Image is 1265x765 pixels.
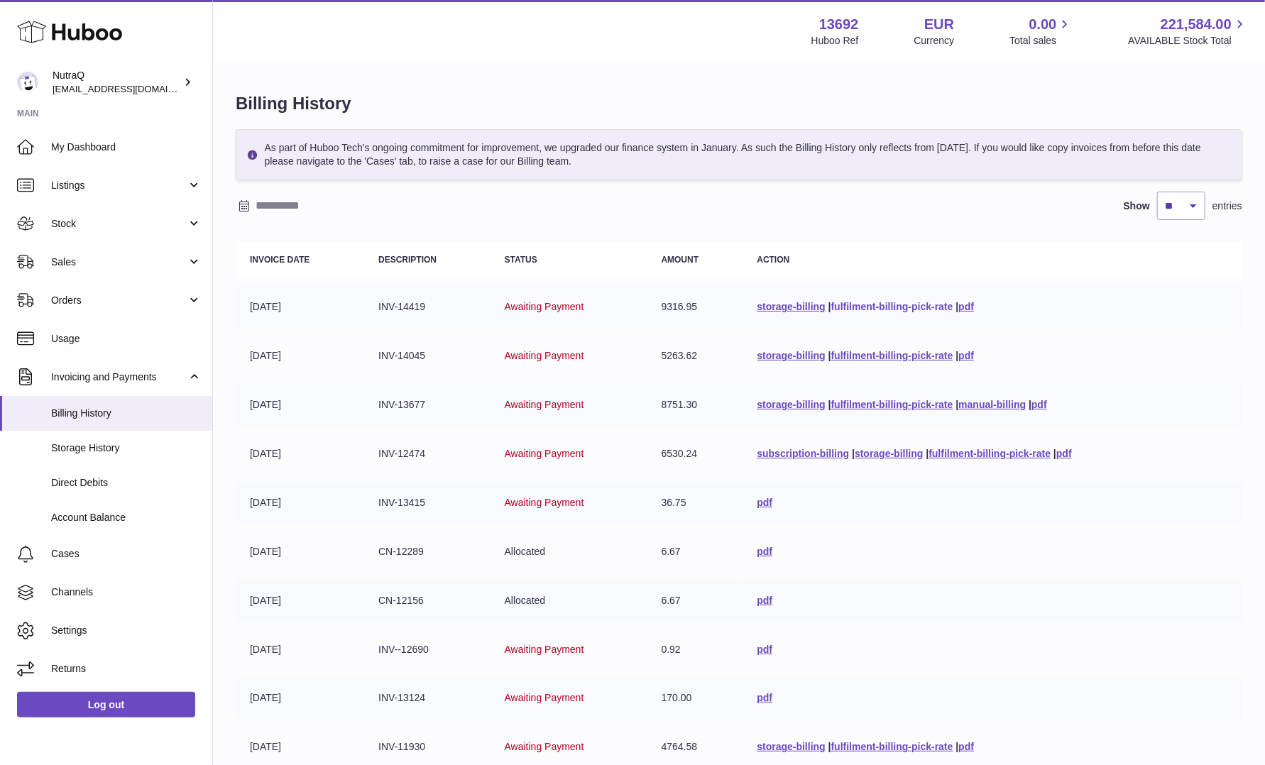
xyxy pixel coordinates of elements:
[51,179,187,192] span: Listings
[647,629,743,671] td: 0.92
[505,448,584,459] span: Awaiting Payment
[17,692,195,717] a: Log out
[51,476,202,490] span: Direct Debits
[914,34,955,48] div: Currency
[1124,199,1150,213] label: Show
[924,15,954,34] strong: EUR
[51,511,202,524] span: Account Balance
[1161,15,1232,34] span: 221,584.00
[236,286,364,328] td: [DATE]
[647,286,743,328] td: 9316.95
[51,141,202,154] span: My Dashboard
[956,301,959,312] span: |
[831,399,953,410] a: fulfilment-billing-pick-rate
[757,399,825,410] a: storage-billing
[51,370,187,384] span: Invoicing and Payments
[852,448,855,459] span: |
[757,497,772,508] a: pdf
[236,433,364,475] td: [DATE]
[51,407,202,420] span: Billing History
[1056,448,1072,459] a: pdf
[17,72,38,93] img: log@nutraq.com
[51,585,202,599] span: Channels
[378,255,437,265] strong: Description
[364,580,491,622] td: CN-12156
[828,741,831,752] span: |
[51,294,187,307] span: Orders
[51,624,202,637] span: Settings
[958,301,974,312] a: pdf
[926,448,929,459] span: |
[855,448,923,459] a: storage-billing
[505,741,584,752] span: Awaiting Payment
[53,83,209,94] span: [EMAIL_ADDRESS][DOMAIN_NAME]
[53,69,180,96] div: NutraQ
[757,301,825,312] a: storage-billing
[364,286,491,328] td: INV-14419
[757,350,825,361] a: storage-billing
[51,255,187,269] span: Sales
[958,741,974,752] a: pdf
[51,662,202,676] span: Returns
[757,595,772,606] a: pdf
[757,741,825,752] a: storage-billing
[1029,399,1031,410] span: |
[757,692,772,703] a: pdf
[662,255,699,265] strong: Amount
[250,255,310,265] strong: Invoice Date
[236,629,364,671] td: [DATE]
[757,546,772,557] a: pdf
[828,350,831,361] span: |
[1009,15,1073,48] a: 0.00 Total sales
[956,399,959,410] span: |
[505,350,584,361] span: Awaiting Payment
[757,644,772,655] a: pdf
[364,482,491,524] td: INV-13415
[51,547,202,561] span: Cases
[364,677,491,719] td: INV-13124
[505,644,584,655] span: Awaiting Payment
[364,384,491,426] td: INV-13677
[831,350,953,361] a: fulfilment-billing-pick-rate
[647,677,743,719] td: 170.00
[757,448,849,459] a: subscription-billing
[505,399,584,410] span: Awaiting Payment
[1128,34,1248,48] span: AVAILABLE Stock Total
[1009,34,1073,48] span: Total sales
[647,531,743,573] td: 6.67
[1053,448,1056,459] span: |
[1128,15,1248,48] a: 221,584.00 AVAILABLE Stock Total
[647,384,743,426] td: 8751.30
[647,482,743,524] td: 36.75
[958,399,1026,410] a: manual-billing
[1029,15,1057,34] span: 0.00
[1031,399,1047,410] a: pdf
[831,741,953,752] a: fulfilment-billing-pick-rate
[51,332,202,346] span: Usage
[956,350,959,361] span: |
[1212,199,1242,213] span: entries
[364,433,491,475] td: INV-12474
[236,580,364,622] td: [DATE]
[819,15,859,34] strong: 13692
[647,580,743,622] td: 6.67
[236,531,364,573] td: [DATE]
[828,301,831,312] span: |
[236,92,1242,115] h1: Billing History
[505,497,584,508] span: Awaiting Payment
[505,301,584,312] span: Awaiting Payment
[364,531,491,573] td: CN-12289
[505,255,537,265] strong: Status
[236,677,364,719] td: [DATE]
[811,34,859,48] div: Huboo Ref
[757,255,789,265] strong: Action
[236,335,364,377] td: [DATE]
[236,129,1242,180] div: As part of Huboo Tech's ongoing commitment for improvement, we upgraded our finance system in Jan...
[647,433,743,475] td: 6530.24
[505,692,584,703] span: Awaiting Payment
[51,441,202,455] span: Storage History
[831,301,953,312] a: fulfilment-billing-pick-rate
[956,741,959,752] span: |
[505,595,546,606] span: Allocated
[958,350,974,361] a: pdf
